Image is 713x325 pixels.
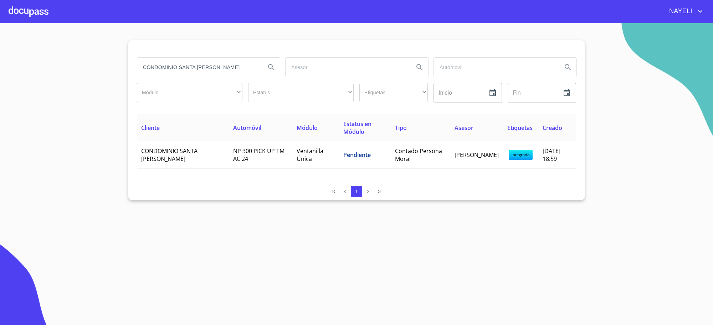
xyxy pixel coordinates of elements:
span: Estatus en Módulo [343,120,371,136]
span: Creado [543,124,562,132]
input: search [286,58,408,77]
span: Cliente [141,124,160,132]
button: Search [411,59,428,76]
input: search [137,58,260,77]
button: account of current user [664,6,704,17]
button: 1 [351,186,362,197]
span: Pendiente [343,151,371,159]
div: ​ [359,83,428,102]
button: Search [559,59,576,76]
div: ​ [248,83,354,102]
span: Automóvil [233,124,261,132]
span: integrado [509,150,533,160]
span: NAYELI [664,6,696,17]
span: [PERSON_NAME] [455,151,499,159]
div: ​ [137,83,242,102]
span: Asesor [455,124,473,132]
span: Contado Persona Moral [395,147,442,163]
span: Etiquetas [507,124,533,132]
input: search [434,58,556,77]
span: Ventanilla Única [297,147,323,163]
button: Search [263,59,280,76]
span: [DATE] 18:59 [543,147,560,163]
span: Tipo [395,124,407,132]
span: CONDOMINIO SANTA [PERSON_NAME] [141,147,198,163]
span: NP 300 PICK UP TM AC 24 [233,147,284,163]
span: Módulo [297,124,318,132]
span: 1 [355,189,358,194]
